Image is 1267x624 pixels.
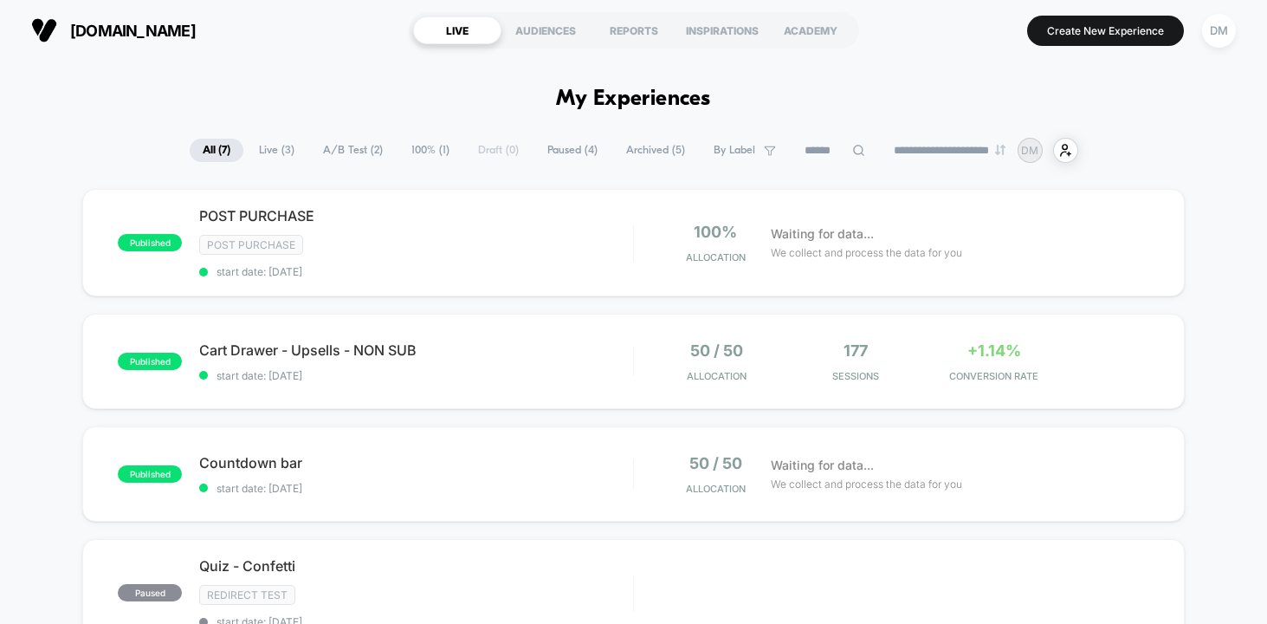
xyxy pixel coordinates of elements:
[790,370,920,382] span: Sessions
[118,353,182,370] span: published
[686,251,746,263] span: Allocation
[199,585,295,605] span: Redirect Test
[31,17,57,43] img: Visually logo
[1197,13,1241,49] button: DM
[1202,14,1236,48] div: DM
[556,87,711,112] h1: My Experiences
[714,144,755,157] span: By Label
[199,235,303,255] span: Post Purchase
[398,139,462,162] span: 100% ( 1 )
[310,139,396,162] span: A/B Test ( 2 )
[199,454,633,471] span: Countdown bar
[771,476,962,492] span: We collect and process the data for you
[687,370,747,382] span: Allocation
[1027,16,1184,46] button: Create New Experience
[678,16,766,44] div: INSPIRATIONS
[1021,144,1038,157] p: DM
[844,341,868,360] span: 177
[118,465,182,483] span: published
[771,456,874,475] span: Waiting for data...
[118,234,182,251] span: published
[534,139,611,162] span: Paused ( 4 )
[590,16,678,44] div: REPORTS
[967,341,1021,360] span: +1.14%
[413,16,501,44] div: LIVE
[199,482,633,495] span: start date: [DATE]
[246,139,307,162] span: Live ( 3 )
[689,454,742,472] span: 50 / 50
[686,483,746,495] span: Allocation
[26,16,201,44] button: [DOMAIN_NAME]
[771,224,874,244] span: Waiting for data...
[690,341,743,360] span: 50 / 50
[995,145,1005,155] img: end
[199,265,633,278] span: start date: [DATE]
[501,16,590,44] div: AUDIENCES
[199,369,633,382] span: start date: [DATE]
[199,557,633,575] span: Quiz - Confetti
[771,244,962,261] span: We collect and process the data for you
[190,139,243,162] span: All ( 7 )
[694,223,737,241] span: 100%
[613,139,698,162] span: Archived ( 5 )
[118,584,182,601] span: paused
[199,207,633,224] span: POST PURCHASE
[766,16,855,44] div: ACADEMY
[70,22,196,40] span: [DOMAIN_NAME]
[199,341,633,359] span: Cart Drawer - Upsells - NON SUB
